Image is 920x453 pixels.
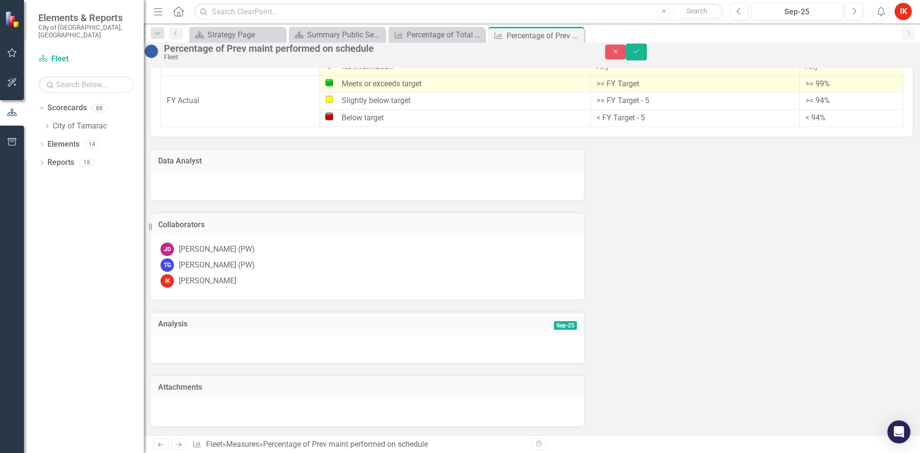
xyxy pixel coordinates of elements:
[158,320,393,328] h3: Analysis
[591,110,800,127] td: < FY Target - 5
[161,75,320,127] td: FY Actual
[263,440,428,449] div: Percentage of Prev maint performed on schedule
[161,258,174,272] div: TG
[53,121,144,132] a: City of Tamarac
[291,29,382,41] a: Summary Public Services/Fleet Management (5080)
[158,383,577,392] h3: Attachments
[38,76,134,93] input: Search Below...
[192,29,283,41] a: Strategy Page
[179,260,255,271] div: [PERSON_NAME] (PW)
[5,11,22,27] img: ClearPoint Strategy
[800,93,903,110] td: >= 94%
[673,5,721,18] button: Search
[47,139,80,150] a: Elements
[79,159,94,167] div: 18
[226,440,259,449] a: Measures
[164,43,586,54] div: Percentage of Prev maint performed on schedule
[38,23,134,39] small: City of [GEOGRAPHIC_DATA], [GEOGRAPHIC_DATA]
[92,104,107,112] div: 88
[158,157,577,165] h3: Data Analyst
[325,95,333,103] img: Slightly below target
[895,3,912,20] button: IK
[164,54,586,61] div: Fleet
[887,420,910,443] div: Open Intercom Messenger
[591,75,800,93] td: >= FY Target
[591,93,800,110] td: >= FY Target - 5
[307,29,382,41] div: Summary Public Services/Fleet Management (5080)
[161,243,174,256] div: JD
[800,110,903,127] td: < 94%
[325,95,585,106] div: Slightly below target
[179,244,255,255] div: [PERSON_NAME] (PW)
[179,276,236,287] div: [PERSON_NAME]
[38,12,134,23] span: Elements & Reports
[751,3,843,20] button: Sep-25
[84,140,100,149] div: 14
[325,79,333,86] img: Meets or exceeds target
[194,3,723,20] input: Search ClearPoint...
[161,274,174,288] div: IK
[192,439,525,450] div: » »
[144,44,159,59] img: No Information
[47,103,87,114] a: Scorecards
[754,6,839,18] div: Sep-25
[38,54,134,65] a: Fleet
[325,113,333,120] img: Below target
[47,157,74,168] a: Reports
[206,440,222,449] a: Fleet
[687,7,707,15] span: Search
[325,113,585,124] div: Below target
[506,30,582,42] div: Percentage of Prev maint performed on schedule
[158,221,577,229] h3: Collaborators
[391,29,482,41] a: Percentage of Total Units Available Serviced In-House
[207,29,283,41] div: Strategy Page
[325,79,585,90] div: Meets or exceeds target
[407,29,482,41] div: Percentage of Total Units Available Serviced In-House
[554,321,577,330] span: Sep-25
[800,75,903,93] td: >= 99%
